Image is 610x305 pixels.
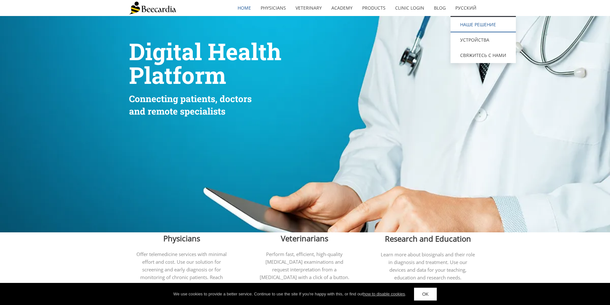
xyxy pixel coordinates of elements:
span: Offer telemedicine services with minimal effort and cost. Use our solution for screening and earl... [136,251,227,296]
span: Connecting patients, doctors [129,93,252,105]
span: Digital Health [129,36,281,67]
a: Physicians [256,1,291,15]
a: OK [414,288,436,301]
a: Clinic Login [390,1,429,15]
a: наше решение [451,17,516,32]
a: Русский [451,1,481,15]
a: home [233,1,256,15]
a: Products [357,1,390,15]
img: Beecardia [129,2,176,14]
span: Research and Education [385,233,471,244]
a: Свяжитесь с нами [451,48,516,63]
span: Veterinarians [281,233,328,244]
span: Perform fast, efficient, high-quality [MEDICAL_DATA] examinations and request interpretation from... [260,251,349,280]
span: Platform [129,60,226,90]
span: Learn more about biosignals and their role in diagnosis and treatment. Use our devices and data f... [381,251,475,281]
a: устройства [451,32,516,48]
a: Veterinary [291,1,327,15]
a: Blog [429,1,451,15]
span: and remote specialists [129,105,225,117]
a: how to disable cookies [363,292,405,296]
a: Academy [327,1,357,15]
span: Physicians [163,233,200,244]
div: We use cookies to provide a better service. Continue to use the site If you're happy with this, o... [173,291,406,297]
